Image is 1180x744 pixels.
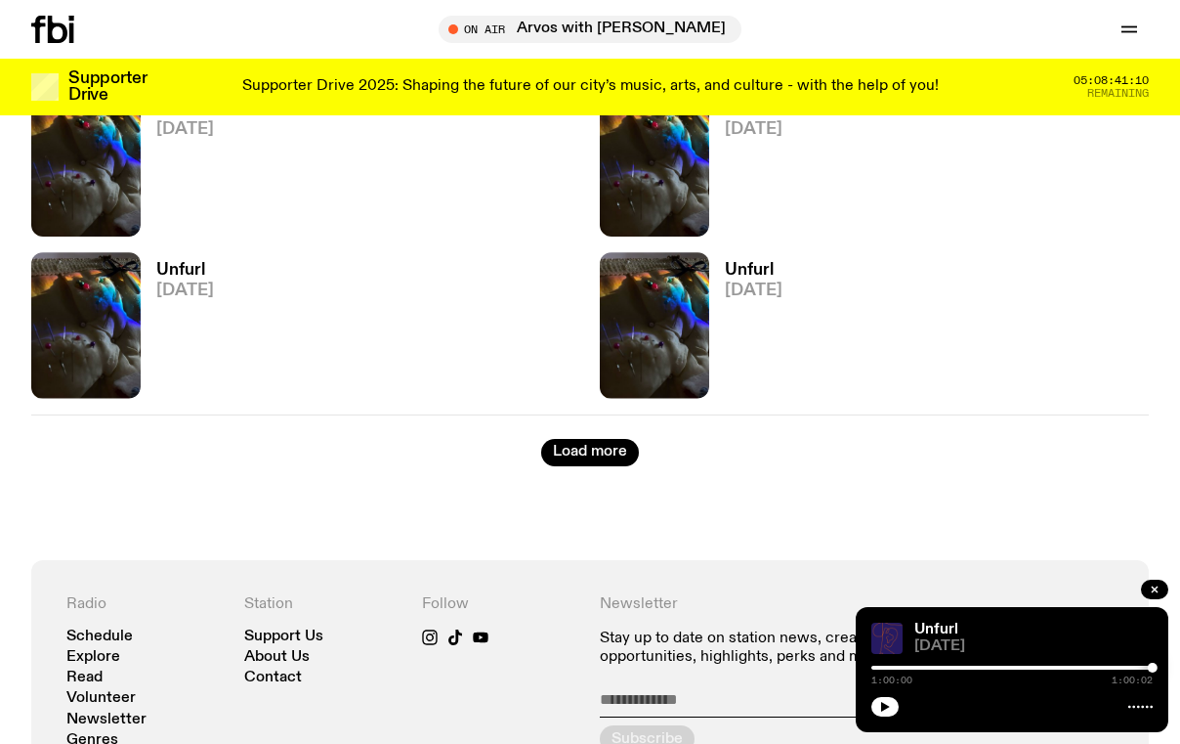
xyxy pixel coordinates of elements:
[141,101,214,237] a: Unfurl[DATE]
[600,91,709,237] img: A piece of fabric is pierced by sewing pins with different coloured heads, a rainbow light is cas...
[156,121,214,138] span: [DATE]
[66,671,103,685] a: Read
[66,650,120,665] a: Explore
[725,262,782,279] h3: Unfurl
[156,283,214,299] span: [DATE]
[141,262,214,398] a: Unfurl[DATE]
[709,101,782,237] a: Unfurl[DATE]
[66,691,136,706] a: Volunteer
[600,252,709,398] img: A piece of fabric is pierced by sewing pins with different coloured heads, a rainbow light is cas...
[66,630,133,644] a: Schedule
[1087,88,1149,99] span: Remaining
[439,16,741,43] button: On AirArvos with [PERSON_NAME]
[66,595,225,614] h4: Radio
[31,252,141,398] img: A piece of fabric is pierced by sewing pins with different coloured heads, a rainbow light is cas...
[244,671,302,685] a: Contact
[31,91,141,237] img: A piece of fabric is pierced by sewing pins with different coloured heads, a rainbow light is cas...
[66,713,147,727] a: Newsletter
[725,121,782,138] span: [DATE]
[1074,75,1149,86] span: 05:08:41:10
[68,70,147,104] h3: Supporter Drive
[422,595,580,614] h4: Follow
[244,650,310,665] a: About Us
[871,676,912,685] span: 1:00:00
[156,262,214,279] h3: Unfurl
[1112,676,1153,685] span: 1:00:02
[914,622,958,637] a: Unfurl
[725,283,782,299] span: [DATE]
[244,630,323,644] a: Support Us
[914,639,1153,654] span: [DATE]
[600,630,936,667] p: Stay up to date on station news, creative opportunities, highlights, perks and more.
[242,78,939,96] p: Supporter Drive 2025: Shaping the future of our city’s music, arts, and culture - with the help o...
[244,595,402,614] h4: Station
[600,595,936,614] h4: Newsletter
[709,262,782,398] a: Unfurl[DATE]
[541,439,639,466] button: Load more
